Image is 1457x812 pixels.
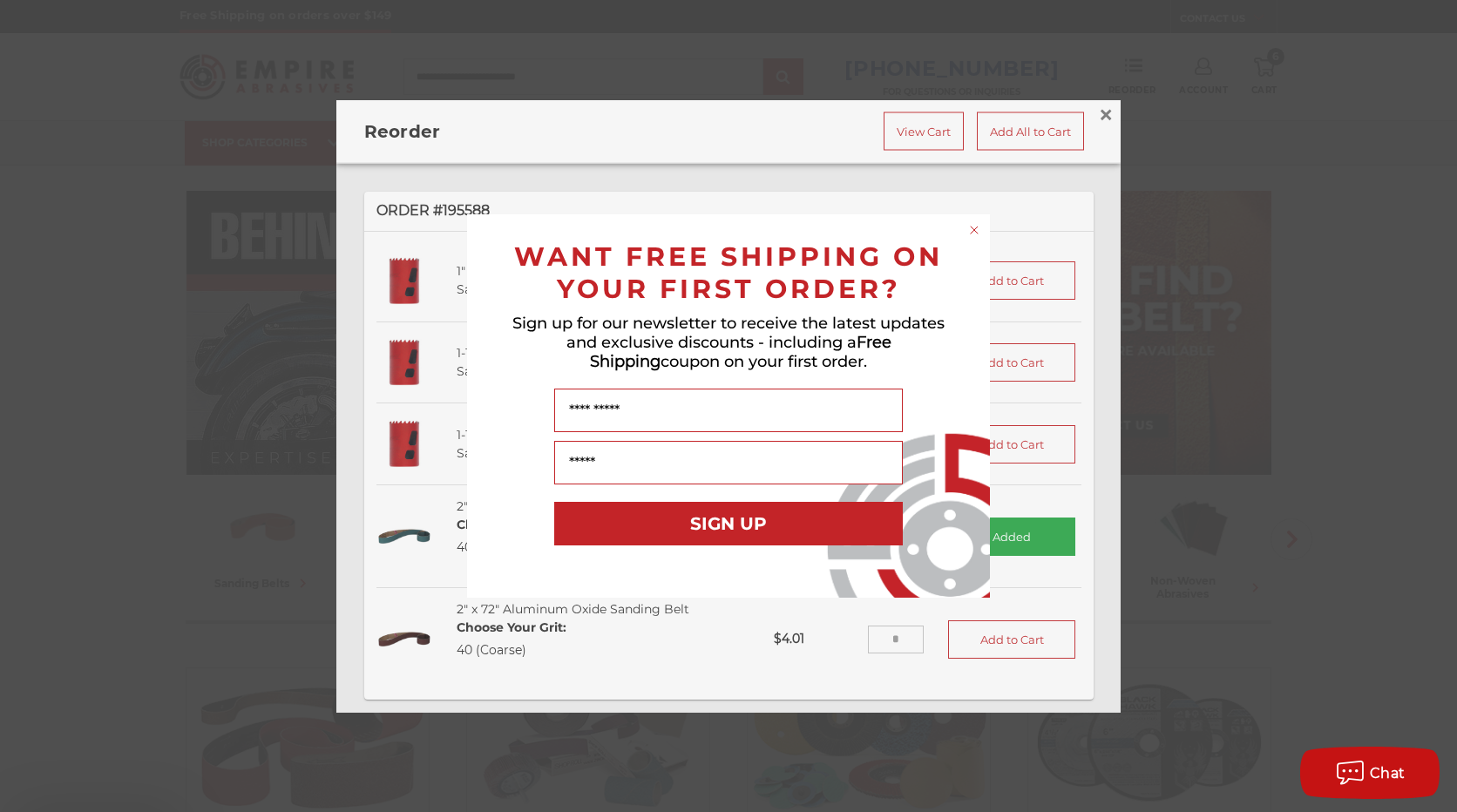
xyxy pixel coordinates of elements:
button: SIGN UP [554,502,903,545]
span: Sign up for our newsletter to receive the latest updates and exclusive discounts - including a co... [512,314,945,371]
span: Chat [1370,765,1406,782]
button: Chat [1300,747,1440,799]
span: Free Shipping [590,333,891,371]
button: Close dialog [966,221,983,239]
span: WANT FREE SHIPPING ON YOUR FIRST ORDER? [514,240,943,305]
